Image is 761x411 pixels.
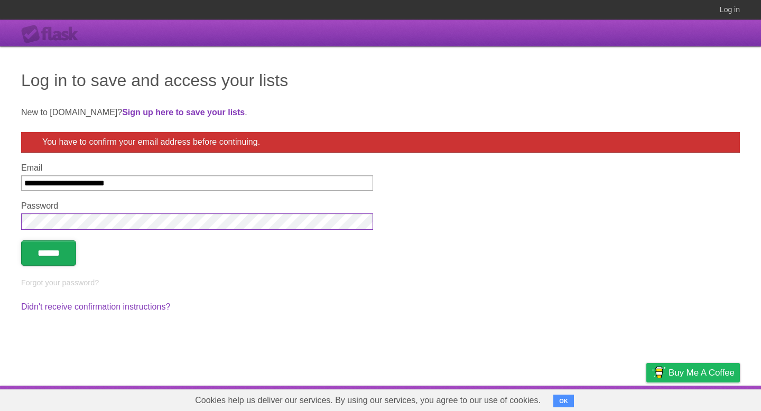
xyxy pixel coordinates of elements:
a: Suggest a feature [673,388,740,408]
a: Privacy [633,388,660,408]
a: Terms [597,388,620,408]
a: Forgot your password? [21,278,99,287]
button: OK [553,395,574,407]
a: Buy me a coffee [646,363,740,382]
img: Buy me a coffee [652,363,666,381]
span: Cookies help us deliver our services. By using our services, you agree to our use of cookies. [184,390,551,411]
p: New to [DOMAIN_NAME]? . [21,106,740,119]
a: Didn't receive confirmation instructions? [21,302,170,311]
span: Buy me a coffee [669,363,735,382]
div: You have to confirm your email address before continuing. [21,132,740,153]
a: Developers [541,388,583,408]
label: Email [21,163,373,173]
a: Sign up here to save your lists [122,108,245,117]
a: About [506,388,528,408]
h1: Log in to save and access your lists [21,68,740,93]
div: Flask [21,25,85,44]
label: Password [21,201,373,211]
